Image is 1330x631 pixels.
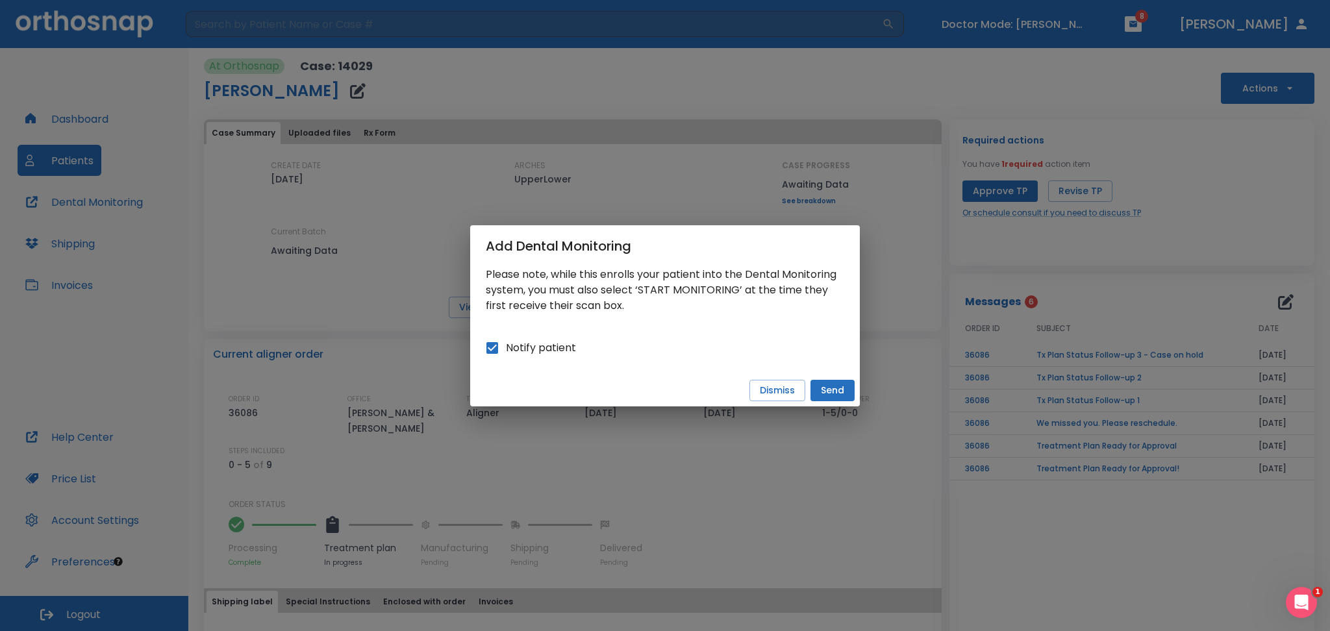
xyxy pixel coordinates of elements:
[1312,587,1323,597] span: 1
[810,380,855,401] button: Send
[749,380,805,401] button: Dismiss
[506,340,576,356] span: Notify patient
[486,267,844,314] p: Please note, while this enrolls your patient into the Dental Monitoring system, you must also sel...
[470,225,860,267] h2: Add Dental Monitoring
[1286,587,1317,618] iframe: Intercom live chat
